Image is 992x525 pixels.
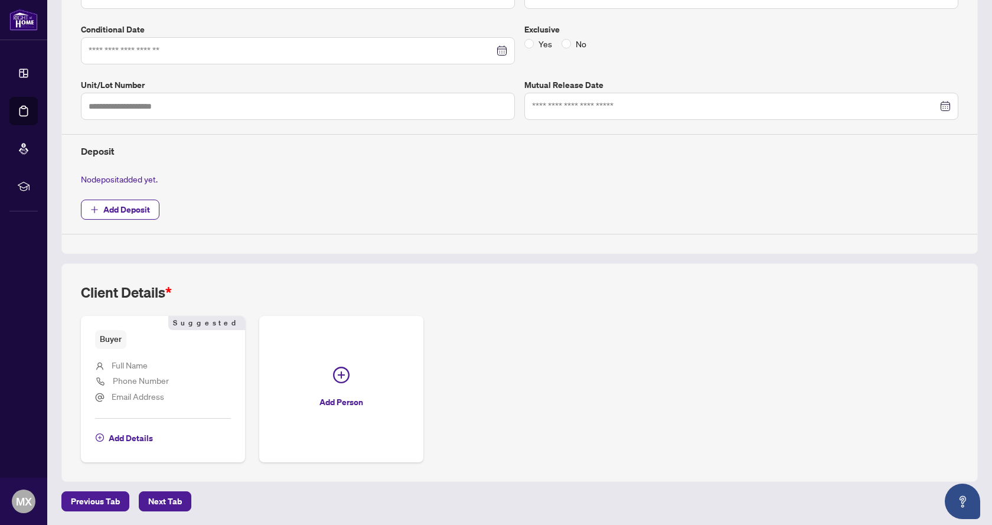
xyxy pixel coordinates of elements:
button: Previous Tab [61,491,129,511]
span: Buyer [95,330,126,348]
button: Next Tab [139,491,191,511]
span: plus [90,206,99,214]
button: Add Deposit [81,200,159,220]
span: Full Name [112,360,148,370]
span: No [571,37,591,50]
span: MX [16,493,32,510]
span: Add Person [319,393,363,412]
img: logo [9,9,38,31]
span: Email Address [112,391,164,402]
button: Add Person [259,316,423,462]
span: plus-circle [96,433,104,442]
label: Exclusive [524,23,958,36]
label: Unit/Lot Number [81,79,515,92]
h4: Deposit [81,144,958,158]
span: Add Deposit [103,200,150,219]
span: Previous Tab [71,492,120,511]
span: Next Tab [148,492,182,511]
button: Open asap [945,484,980,519]
span: No deposit added yet. [81,174,158,184]
span: Suggested [168,316,245,330]
label: Mutual Release Date [524,79,958,92]
span: Yes [534,37,557,50]
label: Conditional Date [81,23,515,36]
span: Phone Number [113,375,169,386]
span: Add Details [109,429,153,448]
h2: Client Details [81,283,172,302]
span: plus-circle [333,367,350,383]
button: Add Details [95,428,154,448]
